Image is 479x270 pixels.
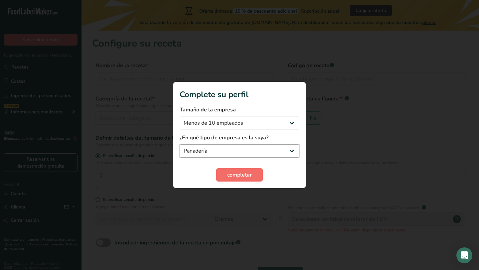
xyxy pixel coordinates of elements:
[227,171,252,179] span: completar
[456,247,472,263] div: Open Intercom Messenger
[216,168,263,182] button: completar
[180,106,299,114] label: Tamaño de la empresa
[180,88,299,100] h1: Complete su perfil
[180,134,299,142] label: ¿En qué tipo de empresa es la suya?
